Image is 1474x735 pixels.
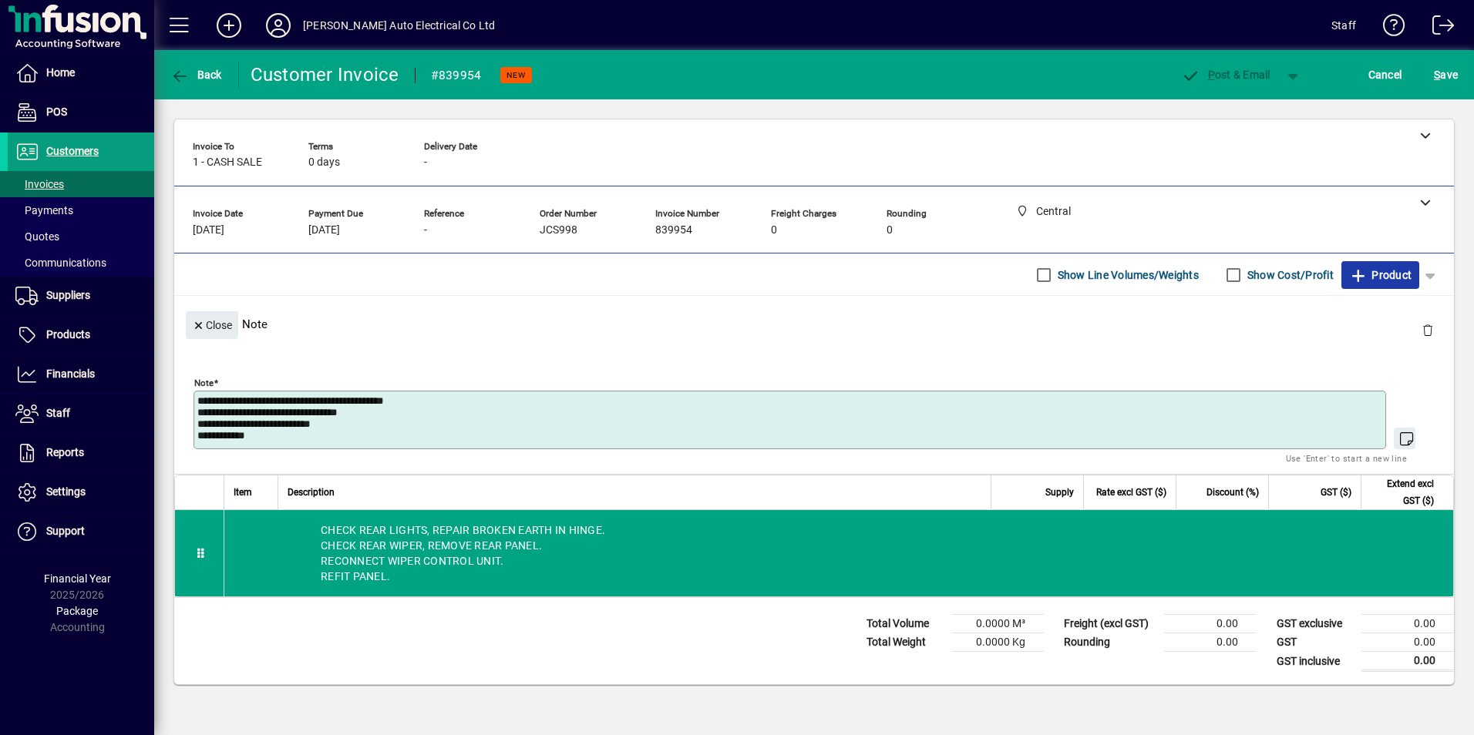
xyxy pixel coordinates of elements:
[655,224,692,237] span: 839954
[8,93,154,132] a: POS
[1371,3,1405,53] a: Knowledge Base
[46,485,86,498] span: Settings
[887,224,893,237] span: 0
[154,61,239,89] app-page-header-button: Back
[234,484,252,501] span: Item
[1349,263,1412,287] span: Product
[1056,633,1164,652] td: Rounding
[1173,61,1278,89] button: Post & Email
[1409,323,1446,337] app-page-header-button: Delete
[1341,261,1419,289] button: Product
[1269,633,1361,652] td: GST
[1206,484,1259,501] span: Discount (%)
[167,61,226,89] button: Back
[194,378,214,388] mat-label: Note
[1365,61,1406,89] button: Cancel
[1361,633,1454,652] td: 0.00
[1421,3,1455,53] a: Logout
[46,106,67,118] span: POS
[15,257,106,269] span: Communications
[46,328,90,341] span: Products
[859,615,951,633] td: Total Volume
[1368,62,1402,87] span: Cancel
[1361,615,1454,633] td: 0.00
[540,224,577,237] span: JCS998
[193,224,224,237] span: [DATE]
[308,224,340,237] span: [DATE]
[224,510,1453,596] div: CHECK REAR LIGHTS, REPAIR BROKEN EARTH IN HINGE. CHECK REAR WIPER, REMOVE REAR PANEL. RECONNECT W...
[182,317,242,331] app-page-header-button: Close
[1434,69,1440,81] span: S
[8,473,154,512] a: Settings
[1331,13,1356,38] div: Staff
[1269,615,1361,633] td: GST exclusive
[1409,311,1446,348] button: Delete
[251,62,399,87] div: Customer Invoice
[1269,652,1361,671] td: GST inclusive
[8,171,154,197] a: Invoices
[15,178,64,190] span: Invoices
[1056,615,1164,633] td: Freight (excl GST)
[193,156,262,169] span: 1 - CASH SALE
[1371,475,1434,509] span: Extend excl GST ($)
[186,311,238,339] button: Close
[192,313,232,338] span: Close
[8,394,154,433] a: Staff
[288,484,335,501] span: Description
[1361,652,1454,671] td: 0.00
[506,70,526,80] span: NEW
[204,12,254,39] button: Add
[46,145,99,157] span: Customers
[46,367,95,380] span: Financials
[1208,69,1215,81] span: P
[46,66,75,79] span: Home
[1430,61,1462,89] button: Save
[8,54,154,92] a: Home
[431,63,482,88] div: #839954
[1181,69,1270,81] span: ost & Email
[951,633,1044,652] td: 0.0000 Kg
[46,289,90,301] span: Suppliers
[8,316,154,354] a: Products
[254,12,303,39] button: Profile
[46,525,85,537] span: Support
[174,296,1454,352] div: Note
[8,223,154,250] a: Quotes
[1045,484,1074,501] span: Supply
[771,224,777,237] span: 0
[44,572,111,585] span: Financial Year
[8,355,154,394] a: Financials
[424,156,427,169] span: -
[170,69,222,81] span: Back
[1055,267,1199,283] label: Show Line Volumes/Weights
[46,407,70,419] span: Staff
[1321,484,1351,501] span: GST ($)
[8,250,154,276] a: Communications
[8,277,154,315] a: Suppliers
[1164,633,1257,652] td: 0.00
[308,156,340,169] span: 0 days
[15,230,59,243] span: Quotes
[1164,615,1257,633] td: 0.00
[1096,484,1166,501] span: Rate excl GST ($)
[46,446,84,458] span: Reports
[859,633,951,652] td: Total Weight
[424,224,427,237] span: -
[1434,62,1458,87] span: ave
[1286,449,1407,467] mat-hint: Use 'Enter' to start a new line
[8,512,154,551] a: Support
[8,197,154,223] a: Payments
[15,204,73,216] span: Payments
[951,615,1044,633] td: 0.0000 M³
[8,434,154,472] a: Reports
[303,13,495,38] div: [PERSON_NAME] Auto Electrical Co Ltd
[1244,267,1334,283] label: Show Cost/Profit
[56,605,98,617] span: Package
